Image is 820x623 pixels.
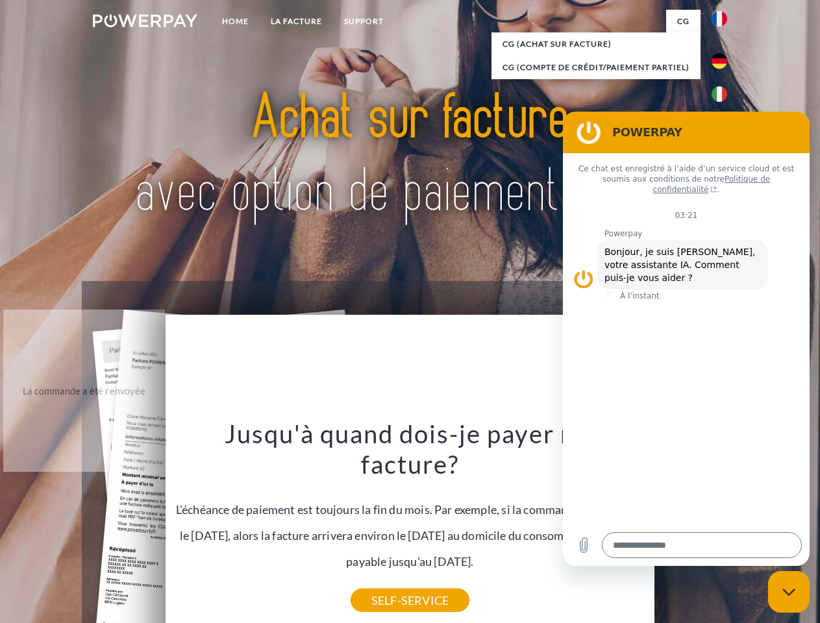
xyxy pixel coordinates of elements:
[712,53,727,69] img: de
[124,62,696,249] img: title-powerpay_fr.svg
[333,10,395,33] a: Support
[666,10,701,33] a: CG
[11,382,157,399] div: La commande a été renvoyée
[173,418,647,480] h3: Jusqu'à quand dois-je payer ma facture?
[93,14,197,27] img: logo-powerpay-white.svg
[173,418,647,600] div: L'échéance de paiement est toujours la fin du mois. Par exemple, si la commande a été passée le [...
[491,32,701,56] a: CG (achat sur facture)
[260,10,333,33] a: LA FACTURE
[712,86,727,102] img: it
[491,56,701,79] a: CG (Compte de crédit/paiement partiel)
[768,571,810,613] iframe: Bouton de lancement de la fenêtre de messagerie, conversation en cours
[351,589,469,612] a: SELF-SERVICE
[211,10,260,33] a: Home
[712,11,727,27] img: fr
[563,112,810,566] iframe: Fenêtre de messagerie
